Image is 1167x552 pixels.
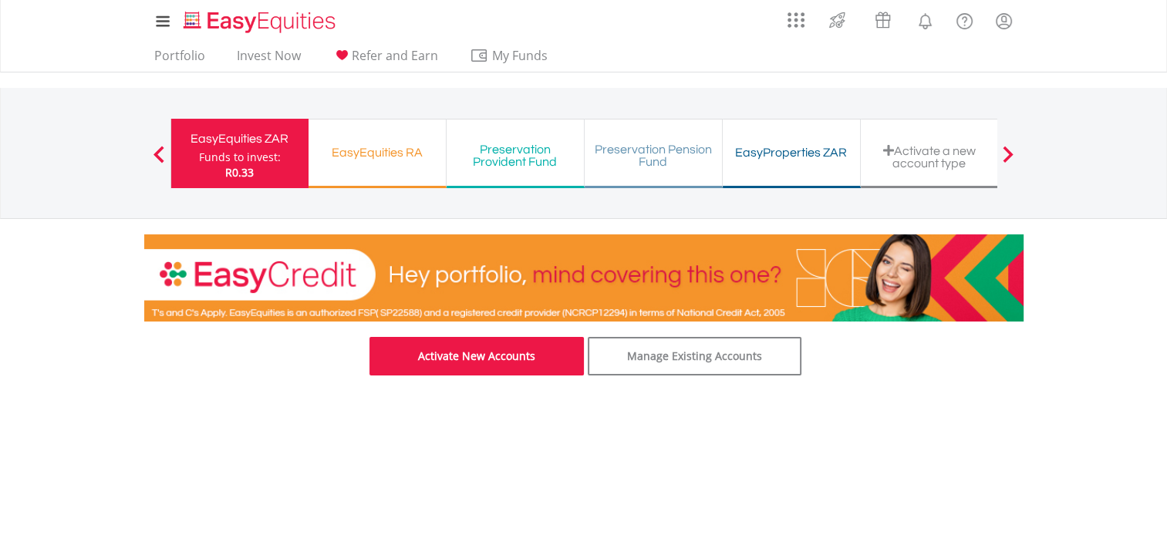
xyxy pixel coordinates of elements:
[177,4,342,35] a: Home page
[860,4,906,32] a: Vouchers
[588,337,802,375] a: Manage Existing Accounts
[870,144,989,170] div: Activate a new account type
[470,45,571,66] span: My Funds
[594,143,713,168] div: Preservation Pension Fund
[148,48,211,72] a: Portfolio
[231,48,307,72] a: Invest Now
[945,4,984,35] a: FAQ's and Support
[180,9,342,35] img: EasyEquities_Logo.png
[318,142,437,163] div: EasyEquities RA
[732,142,851,163] div: EasyProperties ZAR
[456,143,575,168] div: Preservation Provident Fund
[369,337,584,375] a: Activate New Accounts
[777,4,815,29] a: AppsGrid
[788,12,804,29] img: grid-menu-icon.svg
[144,234,1024,321] img: EasyCredit Promotion Banner
[870,8,895,32] img: vouchers-v2.svg
[352,47,438,64] span: Refer and Earn
[825,8,850,32] img: thrive-v2.svg
[199,150,281,165] div: Funds to invest:
[326,48,444,72] a: Refer and Earn
[984,4,1024,38] a: My Profile
[180,128,299,150] div: EasyEquities ZAR
[225,165,254,180] span: R0.33
[906,4,945,35] a: Notifications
